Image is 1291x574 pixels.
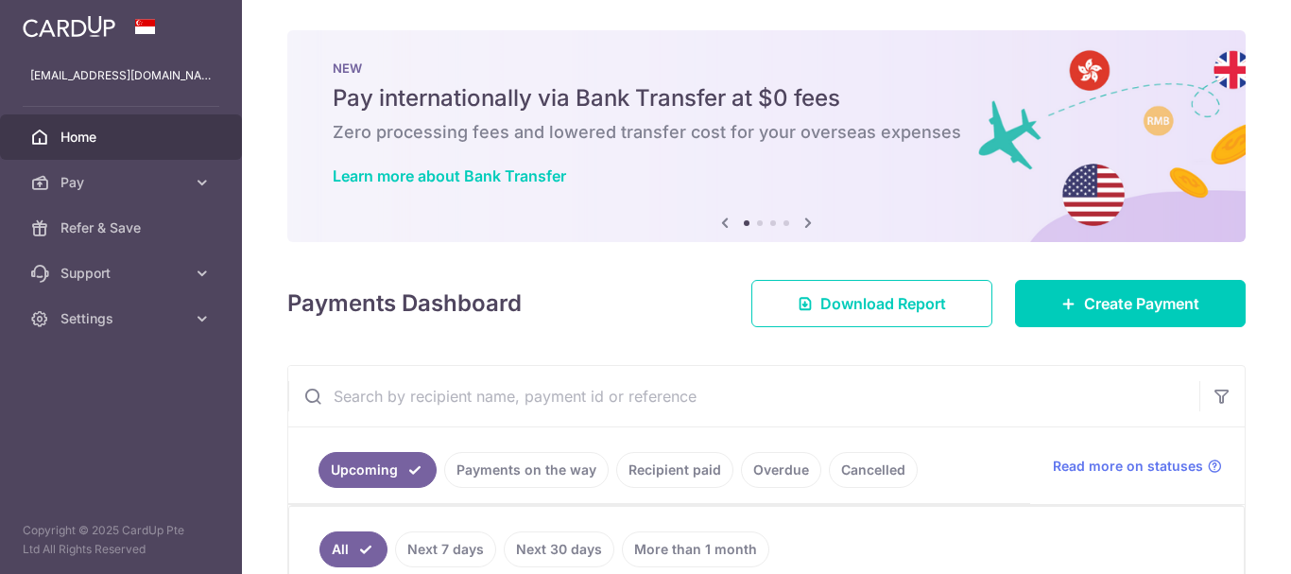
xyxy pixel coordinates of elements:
[318,452,437,488] a: Upcoming
[1015,280,1246,327] a: Create Payment
[1053,457,1203,476] span: Read more on statuses
[333,83,1200,113] h5: Pay internationally via Bank Transfer at $0 fees
[60,173,185,192] span: Pay
[616,452,733,488] a: Recipient paid
[287,30,1246,242] img: Bank transfer banner
[333,166,566,185] a: Learn more about Bank Transfer
[1053,457,1222,476] a: Read more on statuses
[504,531,614,567] a: Next 30 days
[23,15,115,38] img: CardUp
[820,292,946,315] span: Download Report
[60,128,185,147] span: Home
[319,531,387,567] a: All
[333,61,1200,76] p: NEW
[30,66,212,85] p: [EMAIL_ADDRESS][DOMAIN_NAME]
[60,218,185,237] span: Refer & Save
[60,309,185,328] span: Settings
[1084,292,1199,315] span: Create Payment
[287,287,522,321] h4: Payments Dashboard
[622,531,769,567] a: More than 1 month
[741,452,821,488] a: Overdue
[288,366,1199,426] input: Search by recipient name, payment id or reference
[60,264,185,283] span: Support
[444,452,609,488] a: Payments on the way
[333,121,1200,144] h6: Zero processing fees and lowered transfer cost for your overseas expenses
[829,452,918,488] a: Cancelled
[395,531,496,567] a: Next 7 days
[751,280,992,327] a: Download Report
